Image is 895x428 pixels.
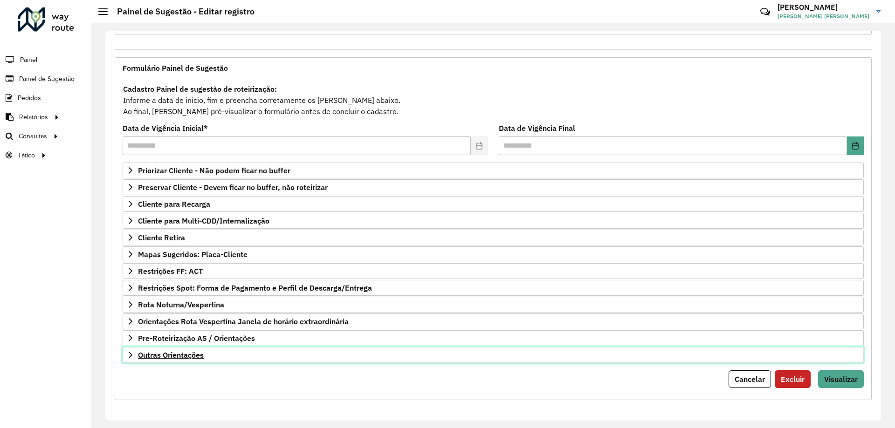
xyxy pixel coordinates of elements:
[123,313,864,329] a: Orientações Rota Vespertina Janela de horário extraordinária
[755,2,775,22] a: Contato Rápido
[123,84,277,94] strong: Cadastro Painel de sugestão de roteirização:
[20,55,37,65] span: Painel
[138,234,185,241] span: Cliente Retira
[138,284,372,292] span: Restrições Spot: Forma de Pagamento e Perfil de Descarga/Entrega
[781,374,805,384] span: Excluir
[123,64,228,72] span: Formulário Painel de Sugestão
[138,251,248,258] span: Mapas Sugeridos: Placa-Cliente
[138,267,203,275] span: Restrições FF: ACT
[123,122,208,134] label: Data de Vigência Inicial
[123,163,864,178] a: Priorizar Cliente - Não podem ficar no buffer
[499,122,575,134] label: Data de Vigência Final
[108,7,255,17] h2: Painel de Sugestão - Editar registro
[138,301,224,308] span: Rota Noturna/Vespertina
[824,374,858,384] span: Visualizar
[19,112,48,122] span: Relatórios
[138,334,255,342] span: Pre-Roteirização AS / Orientações
[123,330,864,346] a: Pre-Roteirização AS / Orientações
[138,217,269,224] span: Cliente para Multi-CDD/Internalização
[123,263,864,279] a: Restrições FF: ACT
[138,318,349,325] span: Orientações Rota Vespertina Janela de horário extraordinária
[778,3,869,12] h3: [PERSON_NAME]
[729,370,771,388] button: Cancelar
[123,347,864,363] a: Outras Orientações
[123,213,864,229] a: Cliente para Multi-CDD/Internalização
[123,246,864,262] a: Mapas Sugeridos: Placa-Cliente
[123,297,864,313] a: Rota Noturna/Vespertina
[123,280,864,296] a: Restrições Spot: Forma de Pagamento e Perfil de Descarga/Entrega
[123,83,864,117] div: Informe a data de inicio, fim e preencha corretamente os [PERSON_NAME] abaixo. Ao final, [PERSON_...
[123,179,864,195] a: Preservar Cliente - Devem ficar no buffer, não roteirizar
[18,150,35,160] span: Tático
[775,370,811,388] button: Excluir
[123,230,864,245] a: Cliente Retira
[123,196,864,212] a: Cliente para Recarga
[18,93,41,103] span: Pedidos
[19,131,47,141] span: Consultas
[19,74,75,84] span: Painel de Sugestão
[778,12,869,20] span: [PERSON_NAME] [PERSON_NAME]
[138,167,290,174] span: Priorizar Cliente - Não podem ficar no buffer
[138,200,210,208] span: Cliente para Recarga
[818,370,864,388] button: Visualizar
[138,183,328,191] span: Preservar Cliente - Devem ficar no buffer, não roteirizar
[138,351,204,359] span: Outras Orientações
[847,136,864,155] button: Choose Date
[735,374,765,384] span: Cancelar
